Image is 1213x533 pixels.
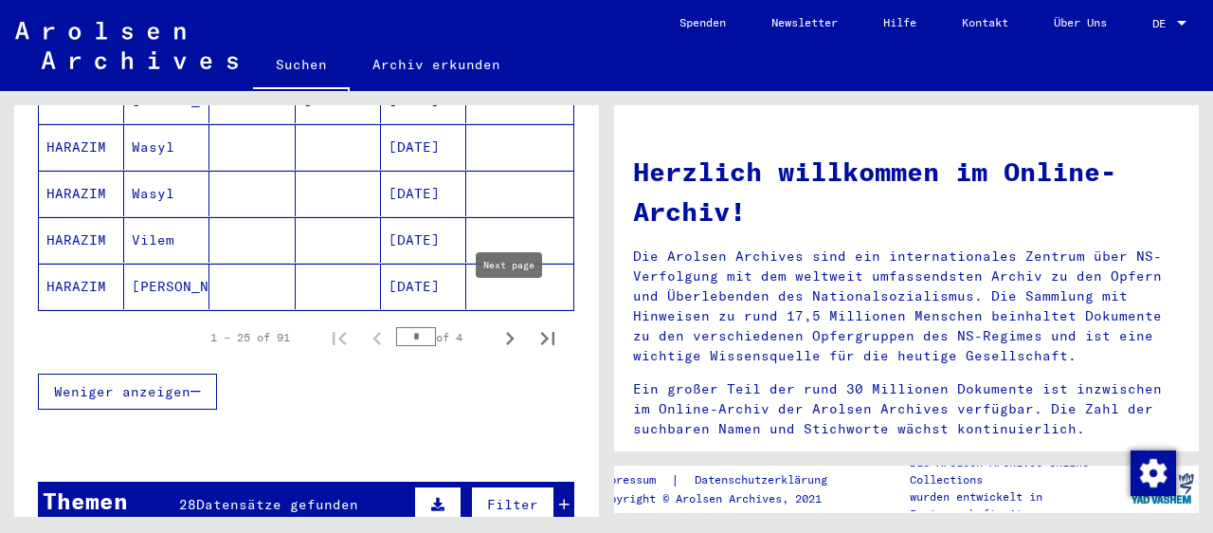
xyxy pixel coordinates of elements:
mat-cell: [DATE] [381,171,466,216]
mat-cell: Wasyl [124,171,209,216]
mat-cell: Vilem [124,217,209,263]
img: Arolsen_neg.svg [15,22,238,69]
a: Datenschutzerklärung [679,470,850,490]
a: Archiv erkunden [350,42,523,87]
mat-cell: HARAZIM [39,217,124,263]
mat-cell: [DATE] [381,264,466,309]
mat-cell: Wasyl [124,124,209,170]
p: Copyright © Arolsen Archives, 2021 [596,490,850,507]
button: Previous page [358,319,396,357]
div: | [596,470,850,490]
button: Next page [491,319,529,357]
p: Die Arolsen Archives sind ein internationales Zentrum über NS-Verfolgung mit dem weltweit umfasse... [633,247,1180,366]
mat-cell: HARAZIM [39,171,124,216]
div: 1 – 25 of 91 [210,329,290,346]
span: 28 [179,496,196,513]
span: Datensätze gefunden [196,496,358,513]
a: Impressum [596,470,671,490]
button: First page [320,319,358,357]
span: DE [1152,17,1173,30]
p: Die Arolsen Archives Online-Collections [910,454,1126,488]
img: yv_logo.png [1127,465,1198,512]
div: Themen [43,484,128,518]
div: of 4 [396,328,491,346]
span: Weniger anzeigen [54,383,190,400]
mat-cell: [PERSON_NAME] [124,264,209,309]
mat-cell: HARAZIM [39,124,124,170]
button: Filter [471,487,554,523]
mat-cell: [DATE] [381,124,466,170]
p: Ein großer Teil der rund 30 Millionen Dokumente ist inzwischen im Online-Archiv der Arolsen Archi... [633,379,1180,439]
p: wurden entwickelt in Partnerschaft mit [910,488,1126,523]
button: Last page [529,319,567,357]
mat-cell: HARAZIM [39,264,124,309]
mat-cell: [DATE] [381,217,466,263]
a: Suchen [253,42,350,91]
img: Zustimmung ändern [1131,450,1176,496]
button: Weniger anzeigen [38,374,217,410]
span: Filter [487,496,538,513]
h1: Herzlich willkommen im Online-Archiv! [633,152,1180,231]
